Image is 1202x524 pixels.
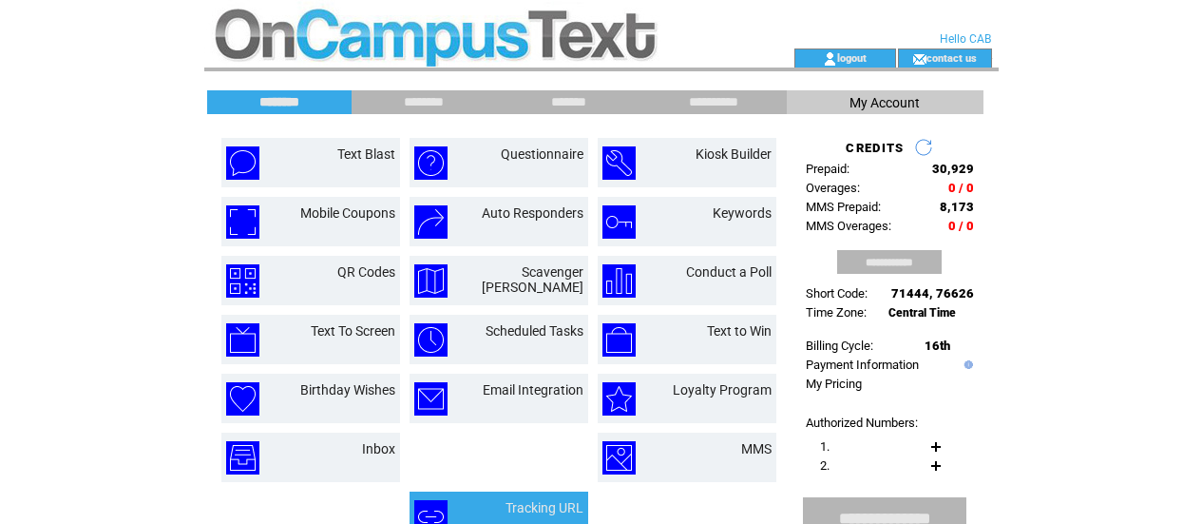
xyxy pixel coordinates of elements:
[940,200,974,214] span: 8,173
[311,323,395,339] a: Text To Screen
[806,377,862,391] a: My Pricing
[226,323,259,357] img: text-to-screen.png
[414,382,448,416] img: email-integration.png
[820,439,830,454] span: 1.
[226,205,259,239] img: mobile-coupons.png
[741,441,772,456] a: MMS
[602,382,636,416] img: loyalty-program.png
[912,51,926,67] img: contact_us_icon.gif
[846,141,904,155] span: CREDITS
[414,264,448,298] img: scavenger-hunt.png
[926,51,977,64] a: contact us
[673,382,772,398] a: Loyalty Program
[362,441,395,456] a: Inbox
[707,323,772,339] a: Text to Win
[940,32,991,46] span: Hello CAB
[806,305,867,320] span: Time Zone:
[820,458,830,473] span: 2.
[482,205,583,221] a: Auto Responders
[849,95,920,110] span: My Account
[226,146,259,180] img: text-blast.png
[300,382,395,398] a: Birthday Wishes
[414,205,448,239] img: auto-responders.png
[486,323,583,339] a: Scheduled Tasks
[602,146,636,180] img: kiosk-builder.png
[482,264,583,295] a: Scavenger [PERSON_NAME]
[806,416,918,430] span: Authorized Numbers:
[932,162,974,176] span: 30,929
[891,286,974,301] span: 71444, 76626
[602,205,636,239] img: keywords.png
[806,162,849,176] span: Prepaid:
[483,382,583,398] a: Email Integration
[806,200,881,214] span: MMS Prepaid:
[602,264,636,298] img: conduct-a-poll.png
[226,441,259,475] img: inbox.png
[686,264,772,280] a: Conduct a Poll
[713,205,772,221] a: Keywords
[806,286,868,301] span: Short Code:
[806,358,919,372] a: Payment Information
[300,205,395,221] a: Mobile Coupons
[414,323,448,357] img: scheduled-tasks.png
[948,181,974,195] span: 0 / 0
[602,323,636,357] img: text-to-win.png
[501,146,583,162] a: Questionnaire
[696,146,772,162] a: Kiosk Builder
[888,306,956,320] span: Central Time
[806,339,873,353] span: Billing Cycle:
[226,382,259,416] img: birthday-wishes.png
[226,264,259,298] img: qr-codes.png
[414,146,448,180] img: questionnaire.png
[337,264,395,280] a: QR Codes
[806,181,860,195] span: Overages:
[806,219,891,233] span: MMS Overages:
[337,146,395,162] a: Text Blast
[506,500,583,515] a: Tracking URL
[948,219,974,233] span: 0 / 0
[925,339,950,353] span: 16th
[823,51,837,67] img: account_icon.gif
[960,360,973,369] img: help.gif
[837,51,867,64] a: logout
[602,441,636,475] img: mms.png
